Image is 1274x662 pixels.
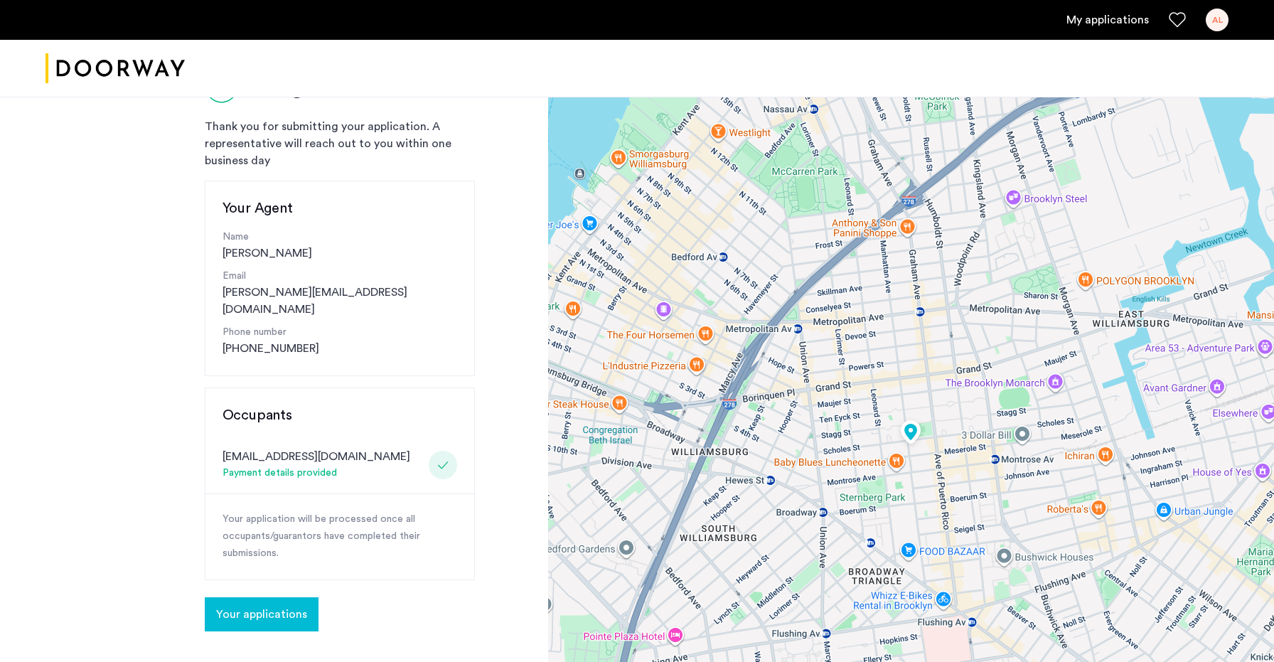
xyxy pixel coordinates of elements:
[223,340,319,357] a: [PHONE_NUMBER]
[45,42,185,95] a: Cazamio logo
[223,448,410,465] div: [EMAIL_ADDRESS][DOMAIN_NAME]
[223,284,457,318] a: [PERSON_NAME][EMAIL_ADDRESS][DOMAIN_NAME]
[223,198,457,218] h3: Your Agent
[205,597,318,631] button: button
[1066,11,1149,28] a: My application
[205,609,318,620] cazamio-button: Go to application
[223,325,457,340] p: Phone number
[45,42,185,95] img: logo
[223,465,410,482] div: Payment details provided
[216,606,307,623] span: Your applications
[1206,9,1228,31] div: AL
[205,118,475,169] div: Thank you for submitting your application. A representative will reach out to you within one busi...
[1169,11,1186,28] a: Favorites
[223,230,457,262] div: [PERSON_NAME]
[223,269,457,284] p: Email
[223,405,457,425] h3: Occupants
[223,511,457,562] p: Your application will be processed once all occupants/guarantors have completed their submissions.
[223,230,457,245] p: Name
